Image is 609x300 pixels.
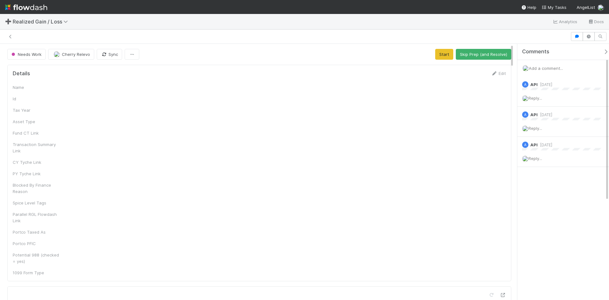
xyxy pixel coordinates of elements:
[521,4,536,10] div: Help
[538,143,552,147] span: [DATE]
[522,142,528,148] div: API
[577,5,595,10] span: AngelList
[588,18,604,25] a: Docs
[13,252,60,264] div: Potential 988 (checked = yes)
[97,49,122,60] button: Sync
[522,111,528,118] div: API
[538,112,552,117] span: [DATE]
[5,2,47,13] img: logo-inverted-e16ddd16eac7371096b0.svg
[456,49,511,60] button: Skip Prep (and Resolve)
[13,229,60,235] div: Portco Taxed As
[598,4,604,11] img: avatar_1c2f0edd-858e-4812-ac14-2a8986687c67.png
[13,211,60,224] div: Parallel RGL Flowdash Link
[491,71,506,76] a: Edit
[62,52,90,57] span: Cherry Relevo
[522,49,549,55] span: Comments
[13,170,60,177] div: PY Tyche Link
[541,4,566,10] a: My Tasks
[13,107,60,113] div: Tax Year
[528,96,542,101] span: Reply...
[529,66,563,71] span: Add a comment...
[522,156,528,162] img: avatar_1c2f0edd-858e-4812-ac14-2a8986687c67.png
[13,70,30,77] h5: Details
[13,130,60,136] div: Fund CT Link
[13,118,60,125] div: Asset Type
[48,49,94,60] button: Cherry Relevo
[553,18,578,25] a: Analytics
[13,240,60,247] div: Portco PFIC
[522,65,529,71] img: avatar_1c2f0edd-858e-4812-ac14-2a8986687c67.png
[13,96,60,102] div: Id
[13,84,60,90] div: Name
[13,270,60,276] div: 1099 Form Type
[13,159,60,165] div: CY Tyche Link
[522,81,528,88] div: API
[435,49,453,60] button: Start
[530,142,538,147] span: API
[530,82,538,87] span: API
[13,182,60,195] div: Blocked By Finance Reason
[5,19,11,24] span: ➕
[522,125,528,132] img: avatar_1c2f0edd-858e-4812-ac14-2a8986687c67.png
[524,113,527,117] span: A
[538,82,552,87] span: [DATE]
[541,5,566,10] span: My Tasks
[524,143,527,147] span: A
[524,83,527,86] span: A
[13,141,60,154] div: Transaction Summary Link
[528,126,542,131] span: Reply...
[528,156,542,161] span: Reply...
[54,51,60,57] img: avatar_1c2f0edd-858e-4812-ac14-2a8986687c67.png
[13,200,60,206] div: Spice Level Tags
[13,18,71,25] span: Realized Gain / Loss
[522,95,528,102] img: avatar_1c2f0edd-858e-4812-ac14-2a8986687c67.png
[530,112,538,117] span: API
